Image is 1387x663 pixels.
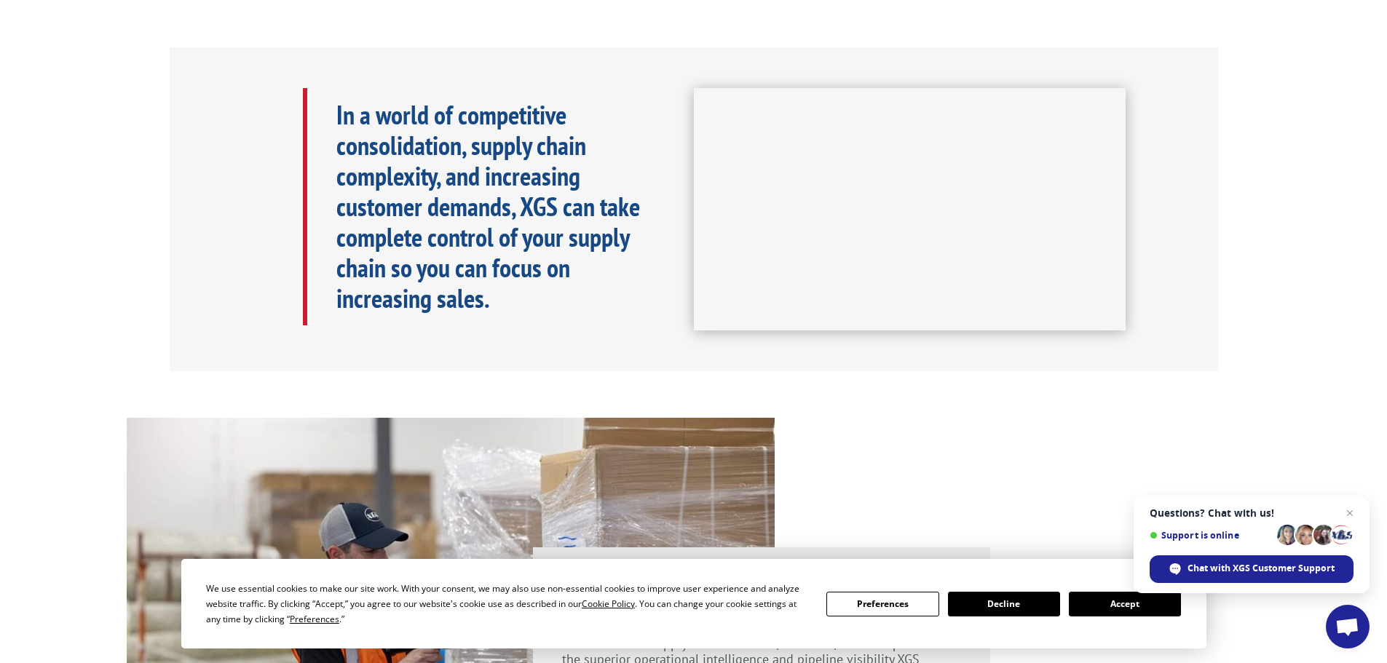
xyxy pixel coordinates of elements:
[1326,605,1370,648] div: Open chat
[694,88,1126,331] iframe: XGS Logistics Solutions
[1150,507,1354,519] span: Questions? Chat with us!
[1069,592,1181,616] button: Accept
[336,98,640,315] b: In a world of competitive consolidation, supply chain complexity, and increasing customer demands...
[948,592,1060,616] button: Decline
[1341,504,1359,522] span: Close chat
[1150,555,1354,583] div: Chat with XGS Customer Support
[290,613,339,625] span: Preferences
[1150,530,1272,541] span: Support is online
[181,559,1206,648] div: Cookie Consent Prompt
[1188,562,1335,575] span: Chat with XGS Customer Support
[826,592,939,616] button: Preferences
[582,598,635,610] span: Cookie Policy
[206,581,809,627] div: We use essential cookies to make our site work. With your consent, we may also use non-essential ...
